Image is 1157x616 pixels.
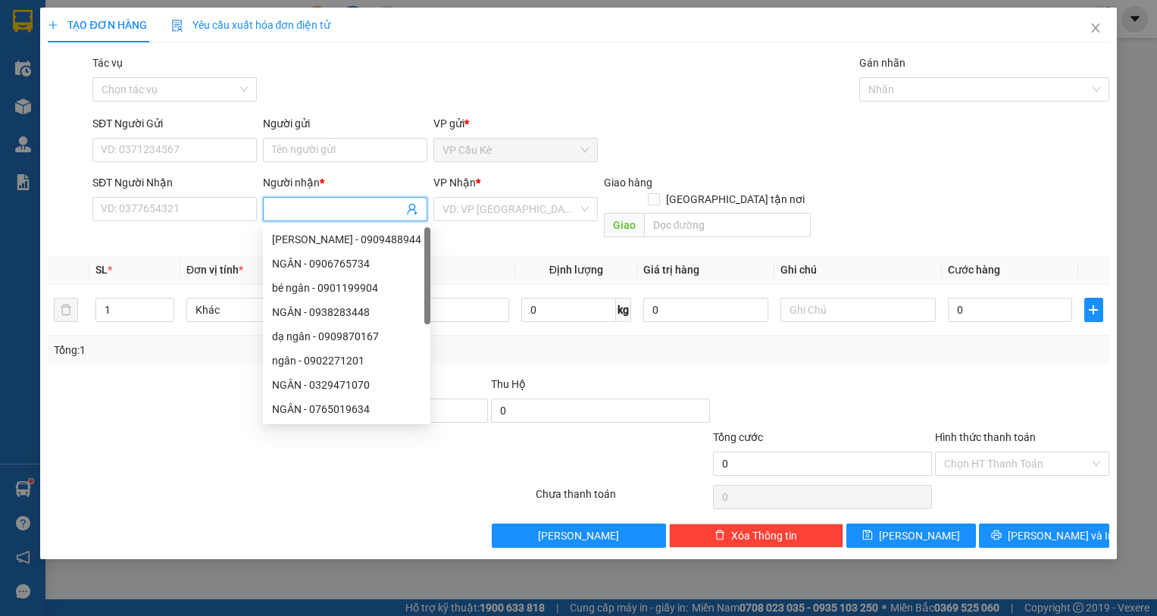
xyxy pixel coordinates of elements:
[616,298,631,322] span: kg
[859,57,905,69] label: Gán nhãn
[713,431,763,443] span: Tổng cước
[54,342,447,358] div: Tổng: 1
[263,300,430,324] div: NGÂN - 0938283448
[54,298,78,322] button: delete
[491,378,526,390] span: Thu Hộ
[186,264,243,276] span: Đơn vị tính
[92,174,257,191] div: SĐT Người Nhận
[81,67,136,82] span: PHƯƠNG
[492,524,666,548] button: [PERSON_NAME]
[272,304,421,321] div: NGÂN - 0938283448
[48,19,146,31] span: TẠO ĐƠN HÀNG
[263,324,430,349] div: dạ ngân - 0909870167
[6,84,36,98] span: GIAO:
[263,252,430,276] div: NGÂN - 0906765734
[442,139,589,161] span: VP Cầu Kè
[5,105,64,121] span: Cước rồi:
[263,227,430,252] div: KIM NGÂN - 0909488944
[433,115,598,132] div: VP gửi
[669,524,843,548] button: deleteXóa Thông tin
[272,280,421,296] div: bé ngân - 0901199904
[272,352,421,369] div: ngân - 0902271201
[272,231,421,248] div: [PERSON_NAME] - 0909488944
[42,51,147,65] span: VP Trà Vinh (Hàng)
[6,51,221,65] p: NHẬN:
[644,213,811,237] input: Dọc đường
[263,397,430,421] div: NGÂN - 0765019634
[51,8,176,23] strong: BIÊN NHẬN GỬI HÀNG
[406,203,418,215] span: user-add
[935,431,1036,443] label: Hình thức thanh toán
[1008,527,1114,544] span: [PERSON_NAME] và In
[604,177,652,189] span: Giao hàng
[272,401,421,417] div: NGÂN - 0765019634
[1090,22,1102,34] span: close
[263,349,430,373] div: ngân - 0902271201
[948,264,1000,276] span: Cước hàng
[92,115,257,132] div: SĐT Người Gửi
[195,299,333,321] span: Khác
[538,527,619,544] span: [PERSON_NAME]
[171,20,183,32] img: icon
[731,527,797,544] span: Xóa Thông tin
[354,298,509,322] input: VD: Bàn, Ghế
[979,524,1109,548] button: printer[PERSON_NAME] và In
[6,30,221,44] p: GỬI:
[263,276,430,300] div: bé ngân - 0901199904
[879,527,960,544] span: [PERSON_NAME]
[643,298,768,322] input: 0
[6,67,136,82] span: 0949678409 -
[272,377,421,393] div: NGÂN - 0329471070
[171,19,331,31] span: Yêu cầu xuất hóa đơn điện tử
[48,20,58,30] span: plus
[660,191,811,208] span: [GEOGRAPHIC_DATA] tận nơi
[433,177,476,189] span: VP Nhận
[846,524,977,548] button: save[PERSON_NAME]
[272,328,421,345] div: dạ ngân - 0909870167
[272,255,421,272] div: NGÂN - 0906765734
[67,105,76,121] span: 0
[263,115,427,132] div: Người gửi
[92,57,123,69] label: Tác vụ
[31,30,128,44] span: VP Cầu Kè -
[1074,8,1117,50] button: Close
[1085,304,1102,316] span: plus
[780,298,936,322] input: Ghi Chú
[774,255,942,285] th: Ghi chú
[95,264,108,276] span: SL
[263,373,430,397] div: NGÂN - 0329471070
[534,486,711,512] div: Chưa thanh toán
[549,264,603,276] span: Định lượng
[95,30,128,44] span: NGÂN
[715,530,725,542] span: delete
[263,174,427,191] div: Người nhận
[862,530,873,542] span: save
[604,213,644,237] span: Giao
[1084,298,1102,322] button: plus
[991,530,1002,542] span: printer
[643,264,699,276] span: Giá trị hàng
